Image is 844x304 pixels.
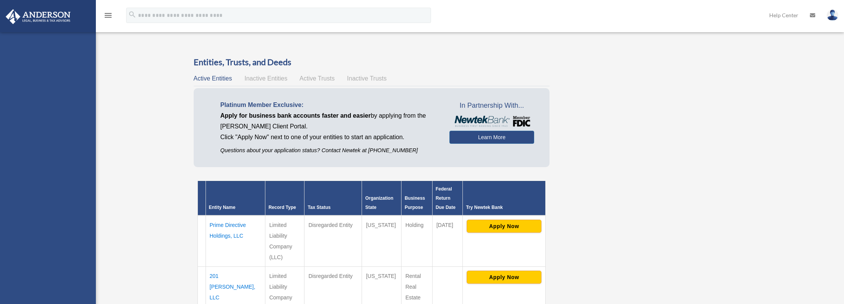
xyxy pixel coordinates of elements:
th: Federal Return Due Date [432,181,462,215]
span: Active Entities [194,75,232,82]
img: Anderson Advisors Platinum Portal [3,9,73,24]
td: Limited Liability Company (LLC) [265,215,304,267]
p: Questions about your application status? Contact Newtek at [PHONE_NUMBER] [220,146,438,155]
div: Try Newtek Bank [466,203,542,212]
td: [DATE] [432,215,462,267]
span: Inactive Entities [244,75,287,82]
i: menu [104,11,113,20]
td: [US_STATE] [362,215,401,267]
a: menu [104,13,113,20]
h3: Entities, Trusts, and Deeds [194,56,550,68]
a: Learn More [449,131,534,144]
td: Prime Directive Holdings, LLC [206,215,265,267]
button: Apply Now [467,271,541,284]
p: Click "Apply Now" next to one of your entities to start an application. [220,132,438,143]
span: Apply for business bank accounts faster and easier [220,112,371,119]
img: NewtekBankLogoSM.png [453,116,530,127]
img: User Pic [827,10,838,21]
span: In Partnership With... [449,100,534,112]
button: Apply Now [467,220,541,233]
span: Active Trusts [299,75,335,82]
th: Tax Status [304,181,362,215]
p: Platinum Member Exclusive: [220,100,438,110]
th: Entity Name [206,181,265,215]
th: Record Type [265,181,304,215]
span: Inactive Trusts [347,75,387,82]
i: search [128,10,137,19]
th: Business Purpose [401,181,433,215]
td: Disregarded Entity [304,215,362,267]
td: Holding [401,215,433,267]
th: Organization State [362,181,401,215]
p: by applying from the [PERSON_NAME] Client Portal. [220,110,438,132]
